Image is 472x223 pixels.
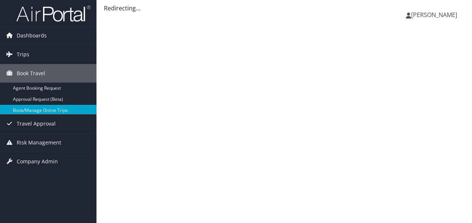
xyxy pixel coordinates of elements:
[104,4,465,13] div: Redirecting...
[406,4,465,26] a: [PERSON_NAME]
[17,152,58,171] span: Company Admin
[17,26,47,45] span: Dashboards
[17,133,61,152] span: Risk Management
[17,64,45,83] span: Book Travel
[17,114,56,133] span: Travel Approval
[411,11,457,19] span: [PERSON_NAME]
[17,45,29,64] span: Trips
[16,5,91,22] img: airportal-logo.png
